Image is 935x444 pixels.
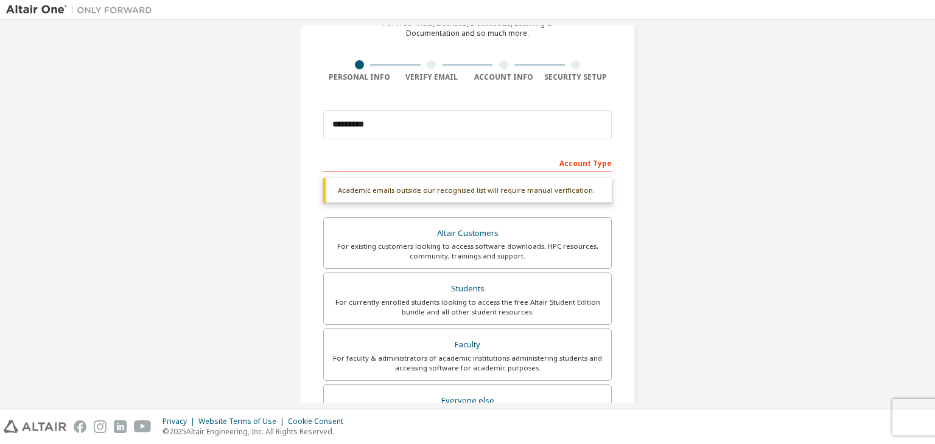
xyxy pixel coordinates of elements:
[288,417,351,426] div: Cookie Consent
[163,417,198,426] div: Privacy
[4,420,66,433] img: altair_logo.svg
[331,280,604,297] div: Students
[114,420,127,433] img: linkedin.svg
[331,353,604,373] div: For faculty & administrators of academic institutions administering students and accessing softwa...
[331,297,604,317] div: For currently enrolled students looking to access the free Altair Student Edition bundle and all ...
[74,420,86,433] img: facebook.svg
[467,72,540,82] div: Account Info
[540,72,612,82] div: Security Setup
[323,178,612,203] div: Academic emails outside our recognised list will require manual verification.
[323,153,612,172] div: Account Type
[331,392,604,409] div: Everyone else
[383,19,552,38] div: For Free Trials, Licenses, Downloads, Learning & Documentation and so much more.
[396,72,468,82] div: Verify Email
[163,426,351,437] p: © 2025 Altair Engineering, Inc. All Rights Reserved.
[134,420,152,433] img: youtube.svg
[6,4,158,16] img: Altair One
[94,420,107,433] img: instagram.svg
[198,417,288,426] div: Website Terms of Use
[331,241,604,261] div: For existing customers looking to access software downloads, HPC resources, community, trainings ...
[331,336,604,353] div: Faculty
[323,72,396,82] div: Personal Info
[331,225,604,242] div: Altair Customers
